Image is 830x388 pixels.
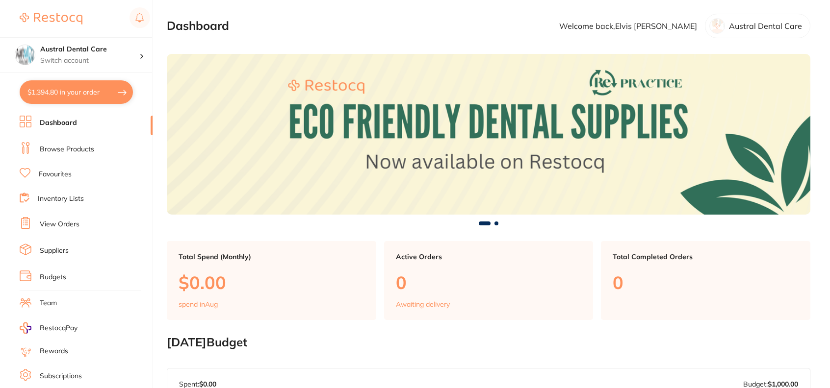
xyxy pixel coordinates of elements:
a: Inventory Lists [38,194,84,204]
a: Active Orders0Awaiting delivery [384,241,594,320]
a: Budgets [40,272,66,282]
p: Active Orders [396,253,582,261]
p: 0 [613,272,799,292]
p: Total Completed Orders [613,253,799,261]
a: Restocq Logo [20,7,82,30]
h2: [DATE] Budget [167,336,810,349]
h2: Dashboard [167,19,229,33]
a: Total Spend (Monthly)$0.00spend inAug [167,241,376,320]
a: Favourites [39,170,72,179]
p: spend in Aug [179,300,218,308]
button: $1,394.80 in your order [20,80,133,104]
a: Rewards [40,346,68,356]
p: Welcome back, Elvis [PERSON_NAME] [559,22,697,30]
a: Subscriptions [40,371,82,381]
p: Austral Dental Care [729,22,802,30]
p: Spent: [179,380,216,388]
a: Total Completed Orders0 [601,241,810,320]
img: Restocq Logo [20,13,82,24]
a: View Orders [40,219,79,229]
p: Switch account [40,56,139,66]
a: Team [40,298,57,308]
p: Total Spend (Monthly) [179,253,364,261]
a: Browse Products [40,145,94,154]
a: RestocqPay [20,322,78,334]
img: RestocqPay [20,322,31,334]
h4: Austral Dental Care [40,45,139,54]
p: Awaiting delivery [396,300,450,308]
img: Dashboard [167,54,810,215]
a: Dashboard [40,118,77,128]
img: Austral Dental Care [15,45,35,65]
p: 0 [396,272,582,292]
span: RestocqPay [40,323,78,333]
p: $0.00 [179,272,364,292]
p: Budget: [743,380,798,388]
a: Suppliers [40,246,69,256]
